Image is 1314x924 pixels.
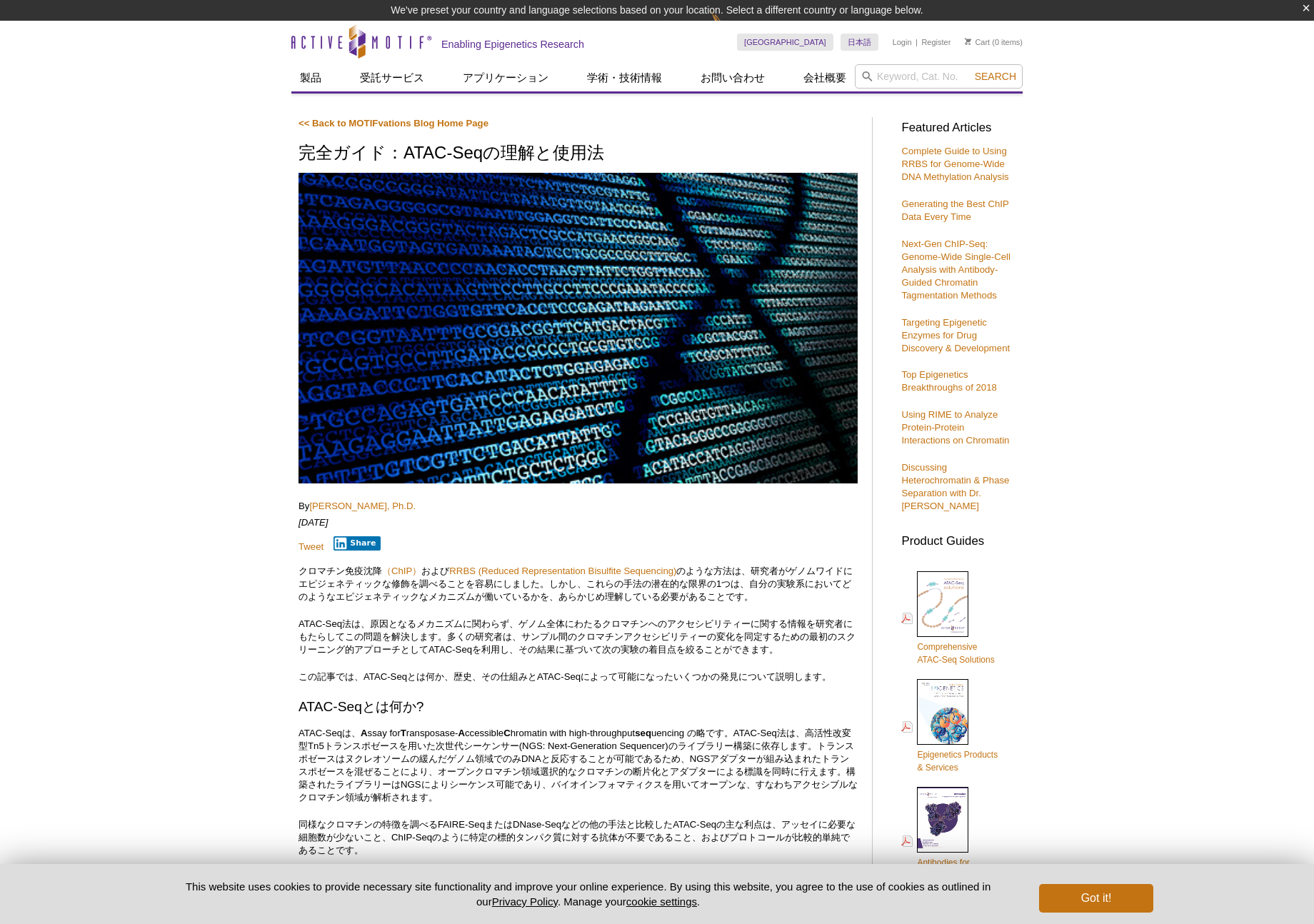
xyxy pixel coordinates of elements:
[299,500,858,513] p: By
[299,517,328,528] em: [DATE]
[291,64,330,91] a: 製品
[901,527,1015,548] h3: Product Guides
[965,38,971,45] img: Your Cart
[901,238,1010,301] a: Next-Gen ChIP-Seq: Genome-Wide Single-Cell Analysis with Antibody-Guided Chromatin Tagmentation M...
[449,566,676,576] a: RRBS (Reduced Representation Bisulfite Sequencing)
[711,11,749,44] img: Change Here
[901,409,1009,446] a: Using RIME to Analyze Protein-Protein Interactions on Chromatin
[916,34,918,51] li: |
[299,118,488,129] a: << Back to MOTIFvations Blog Home Page
[401,728,406,738] strong: T
[692,64,773,91] a: お問い合わせ
[917,642,994,665] span: Comprehensive ATAC-Seq Solutions
[901,146,1008,182] a: Complete Guide to Using RRBS for Genome-Wide DNA Methylation Analysis
[855,64,1023,89] input: Keyword, Cat. No.
[299,173,858,483] img: ATAC-Seq
[635,728,651,738] strong: seq
[901,785,981,896] a: Antibodies forEpigenetics &Gene Regulation
[299,144,858,164] h1: 完全ガイド：ATAC-Seqの理解と使用法
[893,37,912,47] a: Login
[901,462,1009,511] a: Discussing Heterochromatin & Phase Separation with Dr. [PERSON_NAME]
[299,671,858,683] p: この記事では、ATAC-Seqとは何か、歴史、その仕組みとATAC-Seqによって可能になったいくつかの発見について説明します。
[299,697,858,716] h2: ATAC-Seqとは何か?
[299,541,324,552] a: Tweet
[309,501,416,511] a: [PERSON_NAME], Ph.D.
[917,750,998,773] span: Epigenetics Products & Services
[901,678,998,775] a: Epigenetics Products& Services
[795,64,855,91] a: 会社概要
[901,199,1008,222] a: Generating the Best ChIP Data Every Time
[492,895,558,908] a: Privacy Policy
[921,37,951,47] a: Register
[917,571,968,638] img: Comprehensive ATAC-Seq Solutions
[626,895,697,908] button: cookie settings
[901,570,994,668] a: ComprehensiveATAC-Seq Solutions
[1039,884,1153,913] button: Got it!
[458,728,465,738] strong: A
[965,34,1023,51] li: (0 items)
[503,728,511,738] strong: C
[901,369,996,393] a: Top Epigenetics Breakthroughs of 2018
[578,64,671,91] a: 学術・技術情報
[361,728,368,738] strong: A
[161,879,1015,909] p: This website uses cookies to provide necessary site functionality and improve your online experie...
[299,818,858,857] p: 同様なクロマチンの特徴を調べるFAIRE-SeqまたはDNase-Seqなどの他の手法と比較したATAC-Seqの主な利点は、アッセイに必要な細胞数が少ないこと、ChIP-Seqのように特定の標...
[901,317,1010,353] a: Targeting Epigenetic Enzymes for Drug Discovery & Development
[975,71,1016,82] span: Search
[299,618,858,656] p: ATAC-Seq法は、原因となるメカニズムに関わらず、ゲノム全体にわたるクロマチンへのアクセシビリティーに関する情報を研究者にもたらしてこの問題を解決します。多くの研究者は、サンプル間のクロマチ...
[917,679,968,745] img: Epi_brochure_140604_cover_web_70x200
[901,122,1015,134] h3: Featured Articles
[441,38,584,51] h2: Enabling Epigenetics Research
[351,64,433,91] a: 受託サービス
[333,536,381,551] button: Share
[965,37,990,47] a: Cart
[737,34,833,51] a: [GEOGRAPHIC_DATA]
[454,64,557,91] a: アプリケーション
[299,565,858,603] p: クロマチン免疫沈降 および のような方法は、研究者がゲノムワイドにエピジェネティックな修飾を調べることを容易にしました。しかし、これらの手法の潜在的な限界の1つは、自分の実験系においてどのような...
[299,727,858,804] p: ATAC-Seqは、 ssay for ransposase- ccessible hromatin with high-throughput uencing の略です。ATAC-Seq法は、高...
[917,787,968,853] img: Abs_epi_2015_cover_web_70x200
[841,34,878,51] a: 日本語
[917,858,981,893] span: Antibodies for Epigenetics & Gene Regulation
[382,566,421,576] a: （ChIP）
[971,70,1020,83] button: Search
